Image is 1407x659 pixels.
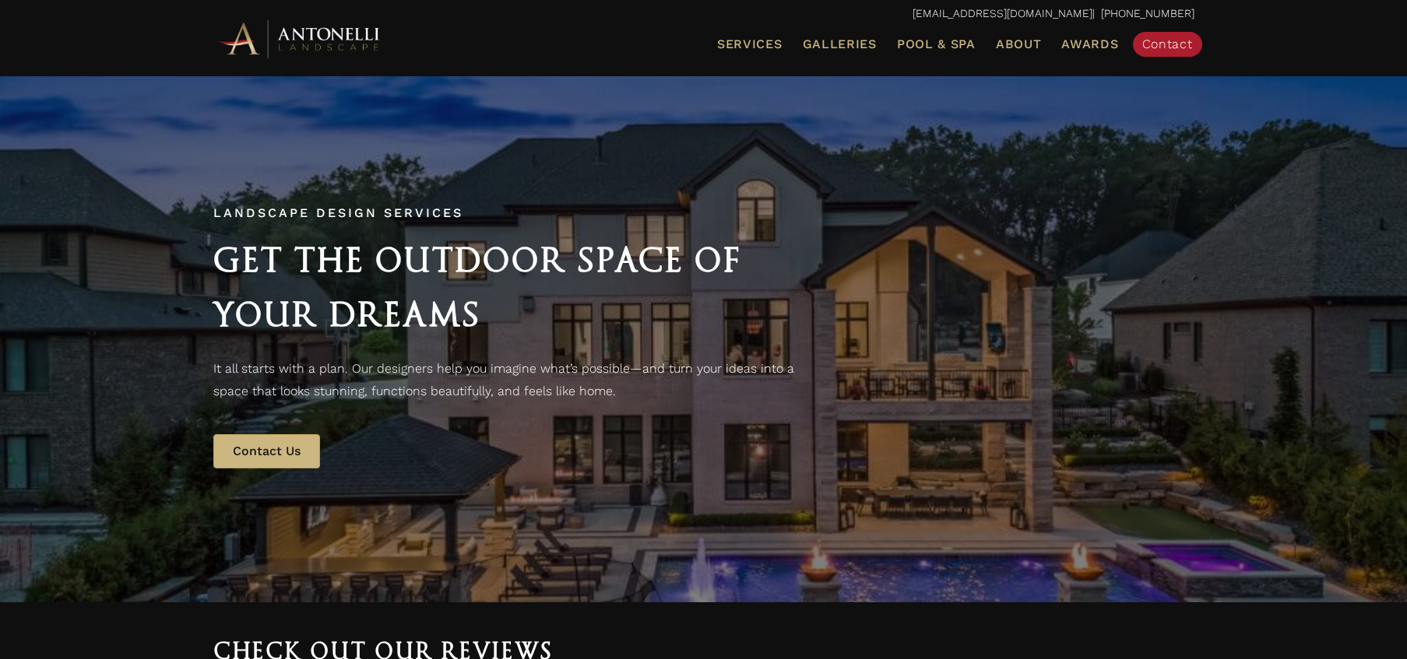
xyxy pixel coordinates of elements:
span: About [996,38,1042,51]
a: About [990,34,1048,54]
a: Contact [1133,32,1202,57]
a: Awards [1055,34,1124,54]
a: Pool & Spa [891,34,982,54]
span: Services [717,38,783,51]
span: Contact [1142,37,1193,51]
p: It all starts with a plan. Our designers help you imagine what’s possible—and turn your ideas int... [213,357,821,403]
span: Get the Outdoor Space of Your Dreams [213,240,741,334]
p: | [PHONE_NUMBER] [213,4,1194,24]
a: [EMAIL_ADDRESS][DOMAIN_NAME] [913,7,1092,19]
span: Contact Us [233,443,301,458]
img: Antonelli Horizontal Logo [213,17,385,60]
a: Galleries [797,34,883,54]
span: Landscape Design Services [213,205,463,220]
a: Services [711,34,789,54]
a: Contact Us [213,434,320,468]
span: Pool & Spa [897,37,976,51]
span: Galleries [803,37,877,51]
span: Awards [1061,37,1118,51]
